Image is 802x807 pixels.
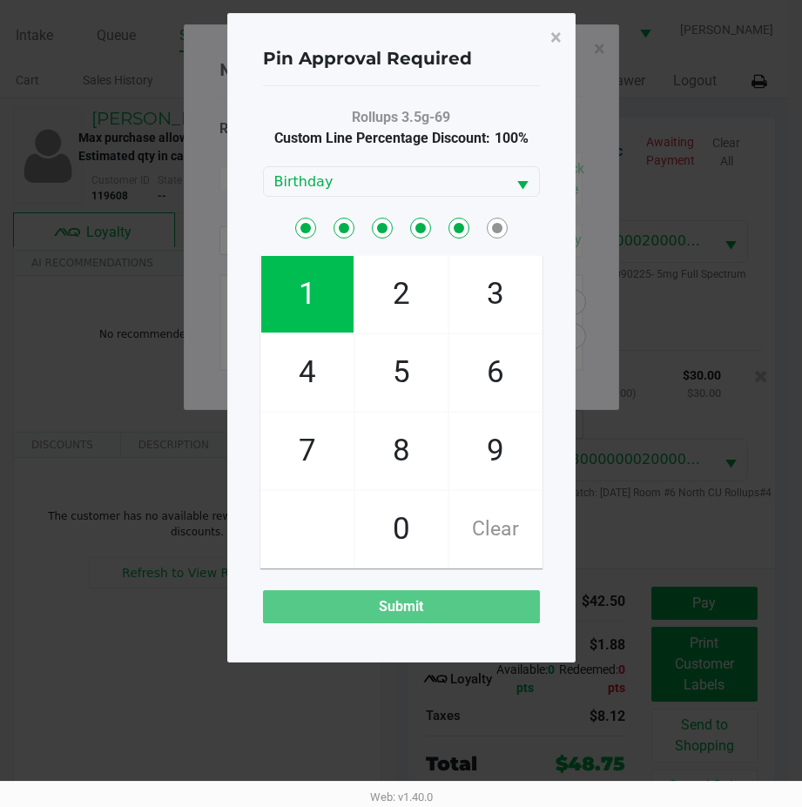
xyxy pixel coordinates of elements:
span: Web: v1.40.0 [370,790,433,804]
span: 5 [355,334,448,411]
span: 8 [355,413,448,489]
span: 100% [490,130,529,146]
span: 4 [261,334,354,411]
span: Birthday [274,171,495,192]
span: Clear [449,491,542,568]
span: 3 [449,256,542,333]
span: 6 [449,334,542,411]
span: Custom Line Percentage Discount: [274,128,529,149]
span: 7 [261,413,354,489]
span: × [550,25,562,50]
span: Rollups 3.5g-69 [352,107,450,128]
button: Select [506,167,539,196]
span: 9 [449,413,542,489]
span: 2 [355,256,448,333]
span: 1 [261,256,354,333]
span: 0 [355,491,448,568]
h4: Pin Approval Required [263,45,472,71]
